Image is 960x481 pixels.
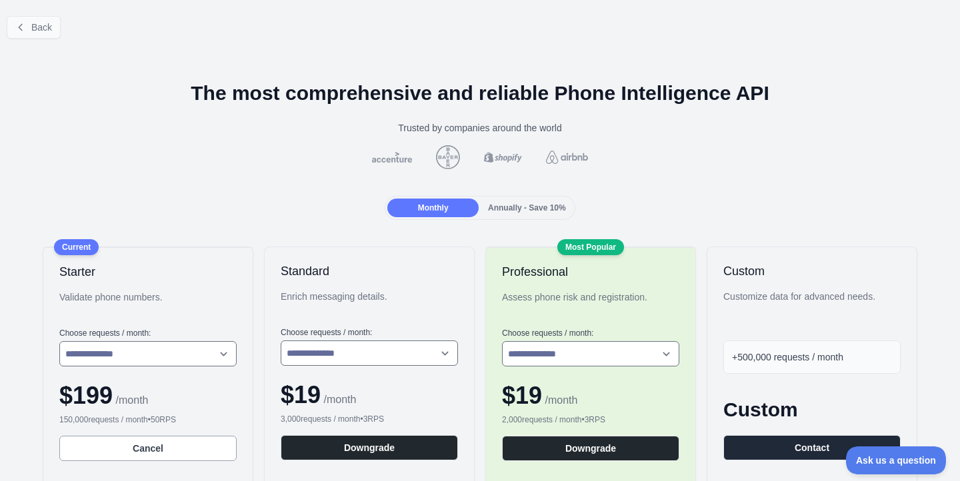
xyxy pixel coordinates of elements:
[281,263,458,279] h2: Standard
[723,263,901,279] h2: Custom
[502,264,679,280] h2: Professional
[488,203,566,213] span: Annually - Save 10%
[418,203,449,213] span: Monthly
[846,446,947,474] iframe: Toggle Customer Support
[557,239,624,255] div: Most Popular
